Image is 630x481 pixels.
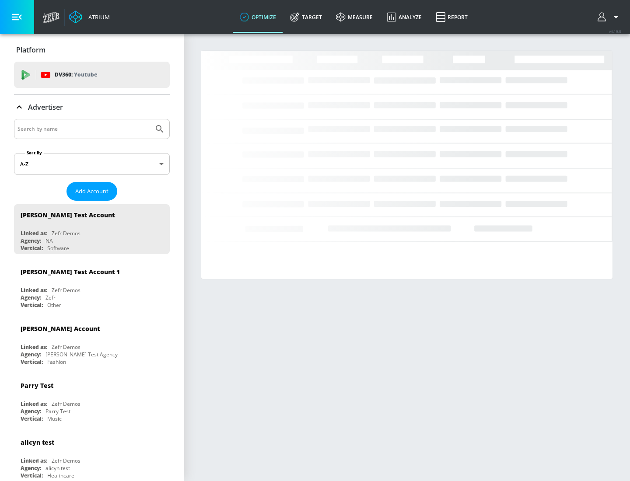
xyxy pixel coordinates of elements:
[21,301,43,309] div: Vertical:
[21,381,53,390] div: Parry Test
[47,358,66,366] div: Fashion
[45,408,70,415] div: Parry Test
[21,211,115,219] div: [PERSON_NAME] Test Account
[75,186,108,196] span: Add Account
[14,62,170,88] div: DV360: Youtube
[74,70,97,79] p: Youtube
[52,286,80,294] div: Zefr Demos
[329,1,380,33] a: measure
[21,457,47,464] div: Linked as:
[16,45,45,55] p: Platform
[21,400,47,408] div: Linked as:
[21,294,41,301] div: Agency:
[55,70,97,80] p: DV360:
[21,415,43,422] div: Vertical:
[14,153,170,175] div: A-Z
[14,261,170,311] div: [PERSON_NAME] Test Account 1Linked as:Zefr DemosAgency:ZefrVertical:Other
[21,343,47,351] div: Linked as:
[52,343,80,351] div: Zefr Demos
[85,13,110,21] div: Atrium
[21,472,43,479] div: Vertical:
[609,29,621,34] span: v 4.19.0
[66,182,117,201] button: Add Account
[14,318,170,368] div: [PERSON_NAME] AccountLinked as:Zefr DemosAgency:[PERSON_NAME] Test AgencyVertical:Fashion
[47,415,62,422] div: Music
[21,464,41,472] div: Agency:
[52,400,80,408] div: Zefr Demos
[429,1,475,33] a: Report
[21,268,120,276] div: [PERSON_NAME] Test Account 1
[283,1,329,33] a: Target
[52,457,80,464] div: Zefr Demos
[233,1,283,33] a: optimize
[380,1,429,33] a: Analyze
[21,230,47,237] div: Linked as:
[21,408,41,415] div: Agency:
[21,324,100,333] div: [PERSON_NAME] Account
[69,10,110,24] a: Atrium
[47,244,69,252] div: Software
[21,237,41,244] div: Agency:
[21,351,41,358] div: Agency:
[45,294,56,301] div: Zefr
[14,375,170,425] div: Parry TestLinked as:Zefr DemosAgency:Parry TestVertical:Music
[45,237,53,244] div: NA
[47,301,61,309] div: Other
[14,95,170,119] div: Advertiser
[14,204,170,254] div: [PERSON_NAME] Test AccountLinked as:Zefr DemosAgency:NAVertical:Software
[45,351,118,358] div: [PERSON_NAME] Test Agency
[21,358,43,366] div: Vertical:
[52,230,80,237] div: Zefr Demos
[21,286,47,294] div: Linked as:
[14,38,170,62] div: Platform
[25,150,44,156] label: Sort By
[47,472,74,479] div: Healthcare
[17,123,150,135] input: Search by name
[28,102,63,112] p: Advertiser
[21,438,54,446] div: alicyn test
[45,464,70,472] div: alicyn test
[21,244,43,252] div: Vertical:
